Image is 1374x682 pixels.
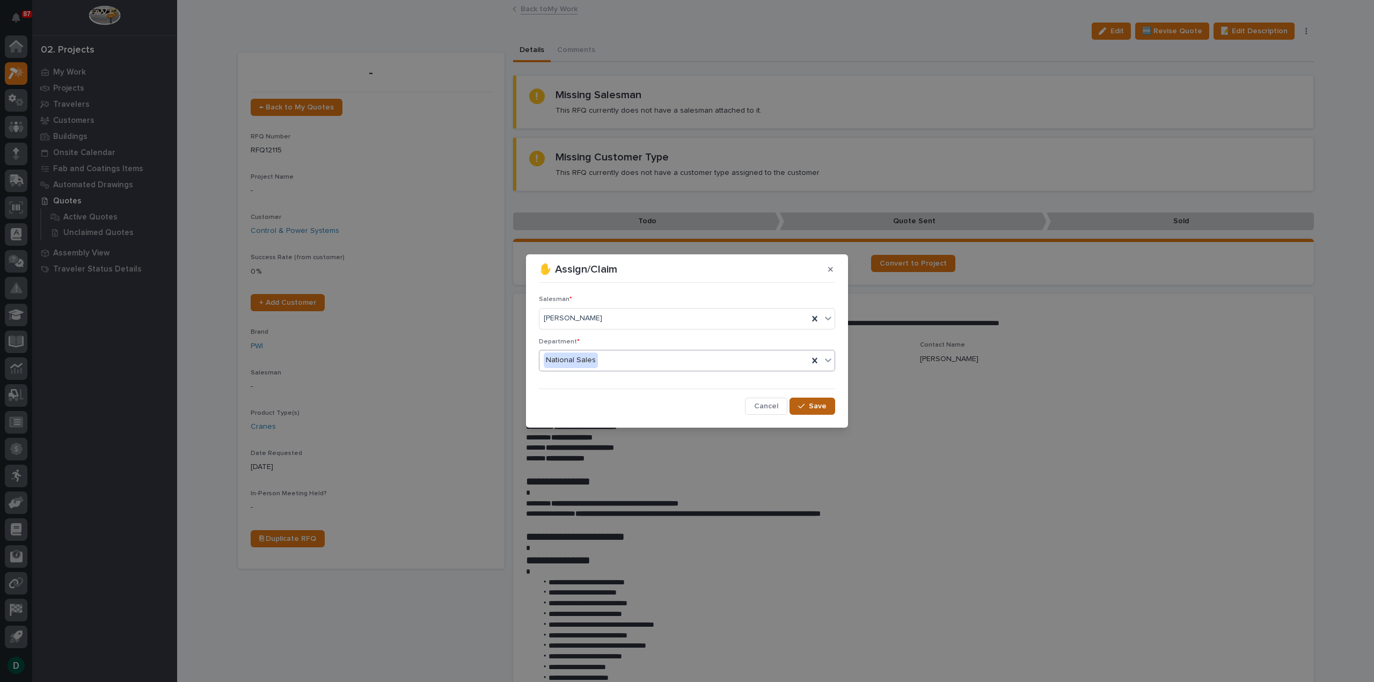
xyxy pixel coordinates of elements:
span: Department [539,339,580,345]
button: Cancel [745,398,787,415]
span: [PERSON_NAME] [544,313,602,324]
span: Save [809,401,827,411]
p: ✋ Assign/Claim [539,263,617,276]
span: Salesman [539,296,572,303]
button: Save [790,398,835,415]
span: Cancel [754,401,778,411]
div: National Sales [544,353,598,368]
